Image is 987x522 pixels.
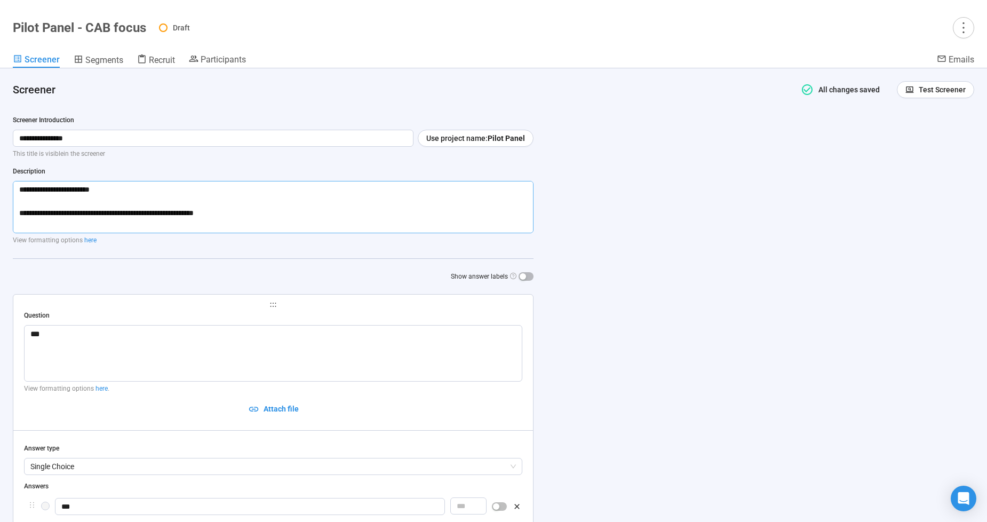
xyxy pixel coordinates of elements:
a: Segments [74,54,123,68]
a: Screener [13,54,60,68]
div: Question [24,311,522,321]
span: Screener [25,54,60,65]
div: Answer type [24,444,522,454]
button: Show answer labels [519,272,534,281]
span: Participants [201,54,246,65]
span: question-circle [510,273,516,279]
span: Recruit [149,55,175,65]
a: Recruit [137,54,175,68]
button: Attach file [24,400,522,417]
b: Pilot Panel [488,134,525,143]
span: All changes saved [814,85,880,94]
div: holder [24,498,522,517]
p: View formatting options [13,235,534,246]
label: Show answer labels [451,272,534,282]
p: This title is visible in the screener [13,149,534,159]
span: Segments [85,55,123,65]
span: holder [24,301,522,309]
span: Use project name: [426,132,488,144]
span: Attach file [264,403,299,415]
span: Test Screener [919,84,966,96]
button: Use project name:Pilot Panel [418,130,534,147]
p: View formatting options . [24,384,522,394]
a: here [84,236,97,244]
div: Answers [24,481,522,492]
span: Emails [949,54,974,65]
span: Single Choice [30,458,516,474]
h1: Pilot Panel - CAB focus [13,20,146,35]
button: more [953,17,974,38]
span: Draft [173,23,190,32]
a: Participants [189,54,246,67]
span: more [956,20,970,35]
h4: Screener [13,82,786,97]
div: Open Intercom Messenger [951,486,976,511]
a: here [95,385,108,392]
span: holder [28,501,36,509]
a: Emails [937,54,974,67]
div: Description [13,167,534,177]
div: Screener Introduction [13,115,534,125]
button: Test Screener [897,81,974,98]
